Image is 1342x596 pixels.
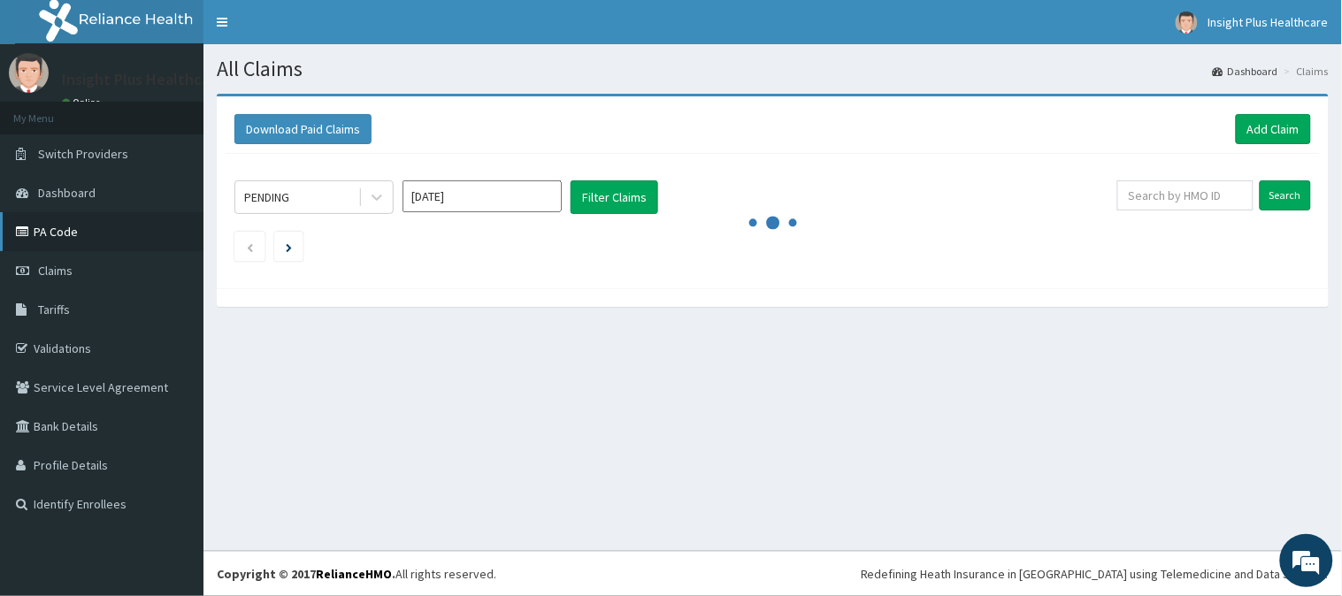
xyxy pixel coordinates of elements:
span: Dashboard [38,185,96,201]
span: Switch Providers [38,146,128,162]
span: Tariffs [38,302,70,317]
div: Minimize live chat window [290,9,333,51]
footer: All rights reserved. [203,551,1342,596]
a: Dashboard [1213,64,1278,79]
div: Redefining Heath Insurance in [GEOGRAPHIC_DATA] using Telemedicine and Data Science! [861,565,1329,583]
a: RelianceHMO [316,566,392,582]
textarea: Type your message and hit 'Enter' [9,403,337,465]
img: d_794563401_company_1708531726252_794563401 [33,88,72,133]
input: Search [1260,180,1311,210]
a: Add Claim [1236,114,1311,144]
div: Chat with us now [92,99,297,122]
p: Insight Plus Healthcare [62,72,224,88]
a: Online [62,96,104,109]
img: User Image [1176,11,1198,34]
button: Filter Claims [571,180,658,214]
span: Insight Plus Healthcare [1208,14,1329,30]
button: Download Paid Claims [234,114,372,144]
a: Next page [286,239,292,255]
svg: audio-loading [747,196,800,249]
span: We're online! [103,183,244,362]
h1: All Claims [217,57,1329,80]
span: Claims [38,263,73,279]
input: Select Month and Year [403,180,562,212]
a: Previous page [246,239,254,255]
div: PENDING [244,188,289,206]
li: Claims [1280,64,1329,79]
strong: Copyright © 2017 . [217,566,395,582]
input: Search by HMO ID [1117,180,1254,210]
img: User Image [9,53,49,93]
